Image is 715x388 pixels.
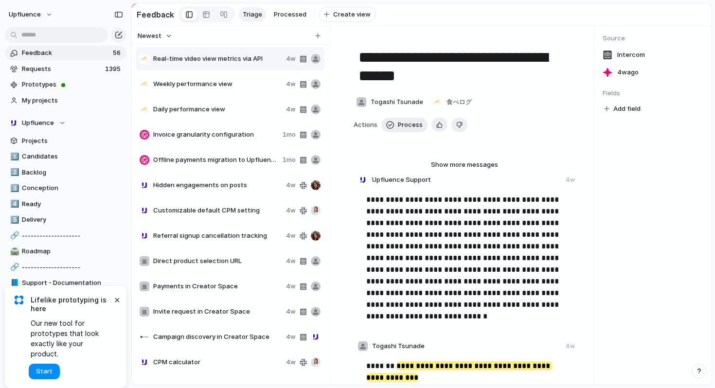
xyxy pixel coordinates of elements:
[22,64,102,74] span: Requests
[10,278,17,289] div: 📘
[153,79,282,89] span: Weekly performance view
[566,342,575,351] div: 4w
[22,96,123,106] span: My projects
[617,50,645,60] span: Intercom
[286,105,296,114] span: 4w
[5,181,126,195] a: 3️⃣Conception
[603,103,642,115] button: Add field
[153,54,282,64] span: Real-time video view metrics via API
[447,97,472,107] span: 食べログ
[566,176,575,184] div: 4w
[10,151,17,162] div: 1️⃣
[10,246,17,257] div: 🛣️
[451,118,467,132] button: Delete
[10,167,17,178] div: 2️⃣
[5,62,126,76] a: Requests1395
[431,160,498,170] span: Show more messages
[9,199,18,209] button: 4️⃣
[9,152,18,161] button: 1️⃣
[136,30,174,42] button: Newest
[5,116,126,130] button: Upfluence
[22,168,123,177] span: Backlog
[5,149,126,164] a: 1️⃣Candidates
[9,10,41,19] span: Upfluence
[153,155,279,165] span: Offline payments migration to Upfluence Pay
[22,80,123,89] span: Prototypes
[603,88,704,98] span: Fields
[22,136,123,146] span: Projects
[5,276,126,290] a: 📘Support - Documentation
[372,341,425,351] span: Togashi Tsunade
[153,206,282,215] span: Customizable default CPM setting
[22,215,123,225] span: Delivery
[153,332,282,342] span: Campaign discovery in Creator Space
[274,10,306,19] span: Processed
[371,97,423,107] span: Togashi Tsunade
[5,93,126,108] a: My projects
[153,130,279,140] span: Invoice granularity configuration
[9,247,18,256] button: 🛣️
[5,212,126,227] a: 5️⃣Delivery
[31,296,112,313] span: Lifelike prototyping is here
[5,229,126,243] a: 🔗--------------------
[113,48,123,58] span: 56
[5,46,126,60] a: Feedback56
[29,364,60,379] button: Start
[153,256,282,266] span: Direct product selection URL
[354,120,377,130] span: Actions
[286,307,296,317] span: 4w
[381,118,428,132] button: Process
[5,260,126,275] a: 🔗--------------------
[31,318,112,359] span: Our new tool for prototypes that look exactly like your product.
[613,104,641,114] span: Add field
[36,367,53,376] span: Start
[286,282,296,291] span: 4w
[286,231,296,241] span: 4w
[603,34,704,43] span: Source
[429,94,474,110] button: 食べログ
[603,48,704,62] a: Intercom
[22,278,123,288] span: Support - Documentation
[283,130,296,140] span: 1mo
[5,134,126,148] a: Projects
[319,7,376,22] button: Create view
[22,263,123,272] span: --------------------
[153,357,282,367] span: CPM calculator
[138,31,161,41] span: Newest
[617,68,639,77] span: 4w ago
[9,215,18,225] button: 5️⃣
[406,159,523,171] button: Show more messages
[111,294,123,305] button: Dismiss
[286,54,296,64] span: 4w
[4,7,58,22] button: Upfluence
[239,7,266,22] a: Triage
[286,256,296,266] span: 4w
[153,180,282,190] span: Hidden engagements on posts
[5,165,126,180] a: 2️⃣Backlog
[5,77,126,92] a: Prototypes
[153,282,282,291] span: Payments in Creator Space
[10,262,17,273] div: 🔗
[372,175,431,185] span: Upfluence Support
[9,168,18,177] button: 2️⃣
[10,198,17,210] div: 4️⃣
[22,199,123,209] span: Ready
[5,244,126,259] a: 🛣️Roadmap
[137,9,174,20] h2: Feedback
[286,79,296,89] span: 4w
[354,94,426,110] button: Togashi Tsunade
[9,183,18,193] button: 3️⃣
[9,278,18,288] button: 📘
[153,307,282,317] span: Invite request in Creator Space
[22,231,123,241] span: --------------------
[286,206,296,215] span: 4w
[10,183,17,194] div: 3️⃣
[153,231,282,241] span: Referral signup cancellation tracking
[22,118,54,128] span: Upfluence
